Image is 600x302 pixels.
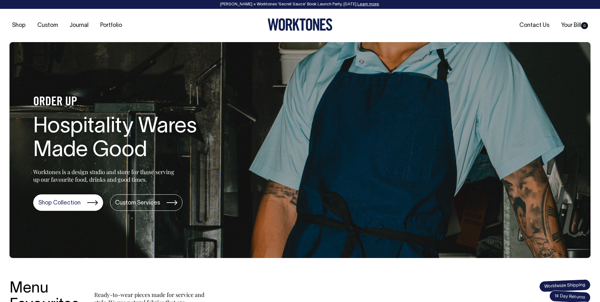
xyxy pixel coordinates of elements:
a: Journal [67,20,91,31]
a: Shop [9,20,28,31]
a: Shop Collection [33,194,103,211]
span: 0 [581,22,588,29]
a: Custom Services [110,194,182,211]
a: Custom [35,20,60,31]
a: Portfolio [98,20,125,31]
p: Worktones is a design studio and store for those serving up our favourite food, drinks and good t... [33,168,177,183]
h1: Hospitality Wares Made Good [33,115,236,163]
a: Your Bill0 [559,20,591,31]
span: Worldwide Shipping [539,279,591,293]
div: [PERSON_NAME] × Worktones ‘Secret Sauce’ Book Launch Party, [DATE]. . [6,2,594,7]
a: Learn more [357,3,379,6]
h4: ORDER UP [33,96,236,109]
a: Contact Us [517,20,552,31]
